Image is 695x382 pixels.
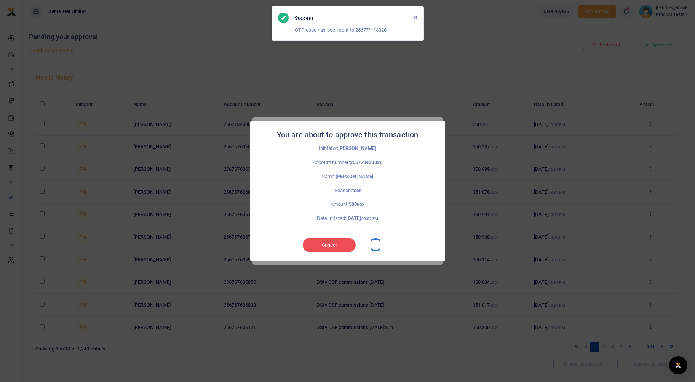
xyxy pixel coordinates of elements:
p: Name: [267,173,428,181]
small: 09:02 PM [361,216,379,221]
button: Cancel [303,238,356,252]
p: Amount: [267,201,428,209]
strong: test [352,188,361,193]
h2: You are about to approve this transaction [277,128,418,142]
p: OTP code has been sent to 25677***3026 [295,26,417,34]
p: Date Initated: [267,215,428,223]
strong: [PERSON_NAME] [338,145,376,151]
div: Open Intercom Messenger [669,356,687,374]
button: Close [414,14,417,21]
small: UGX [357,202,364,207]
strong: [DATE] [346,215,378,221]
strong: 256773433026 [350,159,382,165]
p: Inititator: [267,145,428,153]
strong: 500 [349,201,365,207]
p: Reason: [267,187,428,195]
strong: [PERSON_NAME] [336,173,374,179]
h6: Success [295,15,314,21]
p: Account number: [267,159,428,167]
